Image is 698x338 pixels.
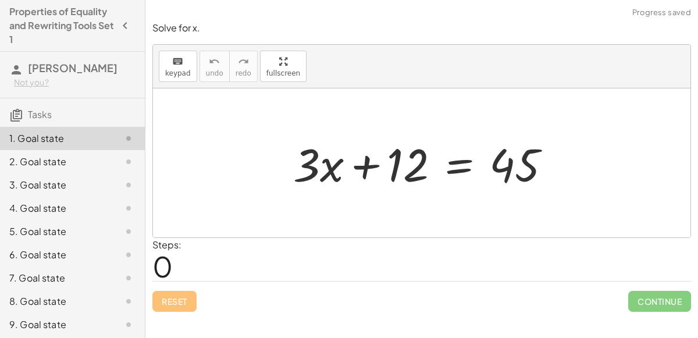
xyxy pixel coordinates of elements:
[9,294,103,308] div: 8. Goal state
[165,69,191,77] span: keypad
[9,271,103,285] div: 7. Goal state
[260,51,307,82] button: fullscreen
[122,225,136,239] i: Task not started.
[122,201,136,215] i: Task not started.
[238,55,249,69] i: redo
[122,248,136,262] i: Task not started.
[159,51,197,82] button: keyboardkeypad
[229,51,258,82] button: redoredo
[9,248,103,262] div: 6. Goal state
[9,131,103,145] div: 1. Goal state
[200,51,230,82] button: undoundo
[122,155,136,169] i: Task not started.
[14,77,136,88] div: Not you?
[209,55,220,69] i: undo
[28,61,117,74] span: [PERSON_NAME]
[122,178,136,192] i: Task not started.
[9,201,103,215] div: 4. Goal state
[9,155,103,169] div: 2. Goal state
[9,178,103,192] div: 3. Goal state
[9,225,103,239] div: 5. Goal state
[28,108,52,120] span: Tasks
[9,318,103,332] div: 9. Goal state
[122,318,136,332] i: Task not started.
[152,22,691,35] p: Solve for x.
[152,239,181,251] label: Steps:
[9,5,115,47] h4: Properties of Equality and Rewriting Tools Set 1
[152,248,173,284] span: 0
[632,7,691,19] span: Progress saved
[122,294,136,308] i: Task not started.
[236,69,251,77] span: redo
[206,69,223,77] span: undo
[122,131,136,145] i: Task not started.
[266,69,300,77] span: fullscreen
[172,55,183,69] i: keyboard
[122,271,136,285] i: Task not started.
